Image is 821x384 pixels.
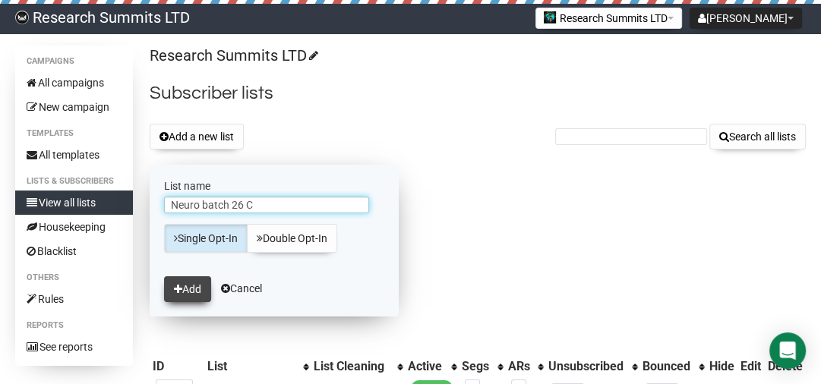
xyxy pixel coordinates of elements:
li: Templates [15,124,133,143]
a: See reports [15,335,133,359]
button: Add [164,276,211,302]
a: View all lists [15,190,133,215]
a: Single Opt-In [164,224,248,253]
th: Edit: No sort applied, sorting is disabled [737,356,764,377]
li: Reports [15,316,133,335]
button: Research Summits LTD [535,8,682,29]
th: ID: No sort applied, sorting is disabled [150,356,204,377]
img: bccbfd5974049ef095ce3c15df0eef5a [15,11,29,24]
div: Edit [740,359,761,374]
div: ID [153,359,201,374]
a: All templates [15,143,133,167]
a: Double Opt-In [247,224,337,253]
div: Delete [767,359,803,374]
th: List Cleaning: No sort applied, activate to apply an ascending sort [311,356,405,377]
a: Rules [15,287,133,311]
a: All campaigns [15,71,133,95]
a: Research Summits LTD [150,46,316,65]
th: Active: No sort applied, activate to apply an ascending sort [405,356,459,377]
div: Active [408,359,444,374]
th: Unsubscribed: No sort applied, activate to apply an ascending sort [545,356,639,377]
a: Blacklist [15,239,133,263]
th: ARs: No sort applied, activate to apply an ascending sort [505,356,545,377]
th: Hide: No sort applied, sorting is disabled [706,356,737,377]
li: Campaigns [15,52,133,71]
div: Segs [462,359,489,374]
th: List: No sort applied, activate to apply an ascending sort [204,356,311,377]
th: Segs: No sort applied, activate to apply an ascending sort [459,356,504,377]
div: Hide [709,359,734,374]
label: List name [164,179,384,193]
li: Lists & subscribers [15,172,133,190]
a: New campaign [15,95,133,119]
a: Housekeeping [15,215,133,239]
input: The name of your new list [164,197,369,213]
img: 2.jpg [544,11,556,24]
button: [PERSON_NAME] [690,8,802,29]
h2: Subscriber lists [150,80,806,107]
a: Cancel [221,282,262,294]
button: Search all lists [709,124,806,150]
div: Open Intercom Messenger [769,332,806,369]
div: Unsubscribed [548,359,624,374]
th: Bounced: No sort applied, activate to apply an ascending sort [639,356,706,377]
div: List Cleaning [314,359,390,374]
div: ARs [508,359,530,374]
div: List [207,359,295,374]
div: Bounced [643,359,691,374]
button: Add a new list [150,124,244,150]
th: Delete: No sort applied, sorting is disabled [764,356,806,377]
li: Others [15,269,133,287]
